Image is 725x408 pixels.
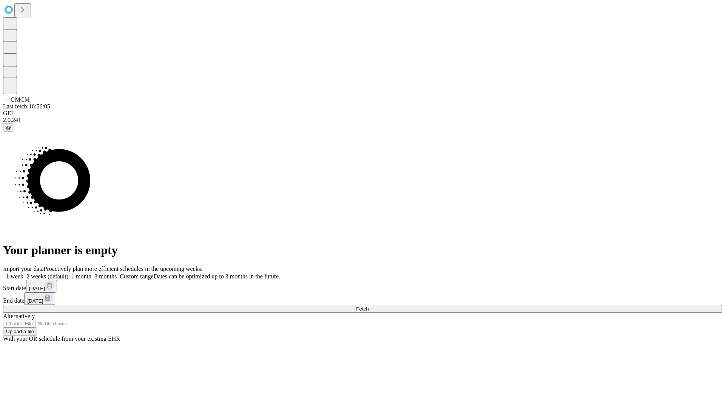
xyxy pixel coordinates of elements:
[3,117,722,124] div: 2.0.241
[6,125,11,130] span: @
[44,266,202,272] span: Proactively plan more efficient schedules in the upcoming weeks.
[3,328,37,335] button: Upload a file
[3,124,14,131] button: @
[3,103,50,110] span: Last fetch: 16:56:05
[356,306,369,312] span: Fetch
[24,292,55,305] button: [DATE]
[3,292,722,305] div: End date
[3,110,722,117] div: GEI
[3,313,35,319] span: Alternatively
[3,280,722,292] div: Start date
[11,96,30,103] span: GMCM
[3,243,722,257] h1: Your planner is empty
[29,286,45,291] span: [DATE]
[3,335,120,342] span: With your OR schedule from your existing EHR
[27,298,43,304] span: [DATE]
[154,273,280,280] span: Dates can be optimized up to 3 months in the future.
[94,273,117,280] span: 3 months
[6,273,23,280] span: 1 week
[3,266,44,272] span: Import your data
[3,305,722,313] button: Fetch
[71,273,91,280] span: 1 month
[26,280,57,292] button: [DATE]
[26,273,68,280] span: 2 weeks (default)
[120,273,153,280] span: Custom range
